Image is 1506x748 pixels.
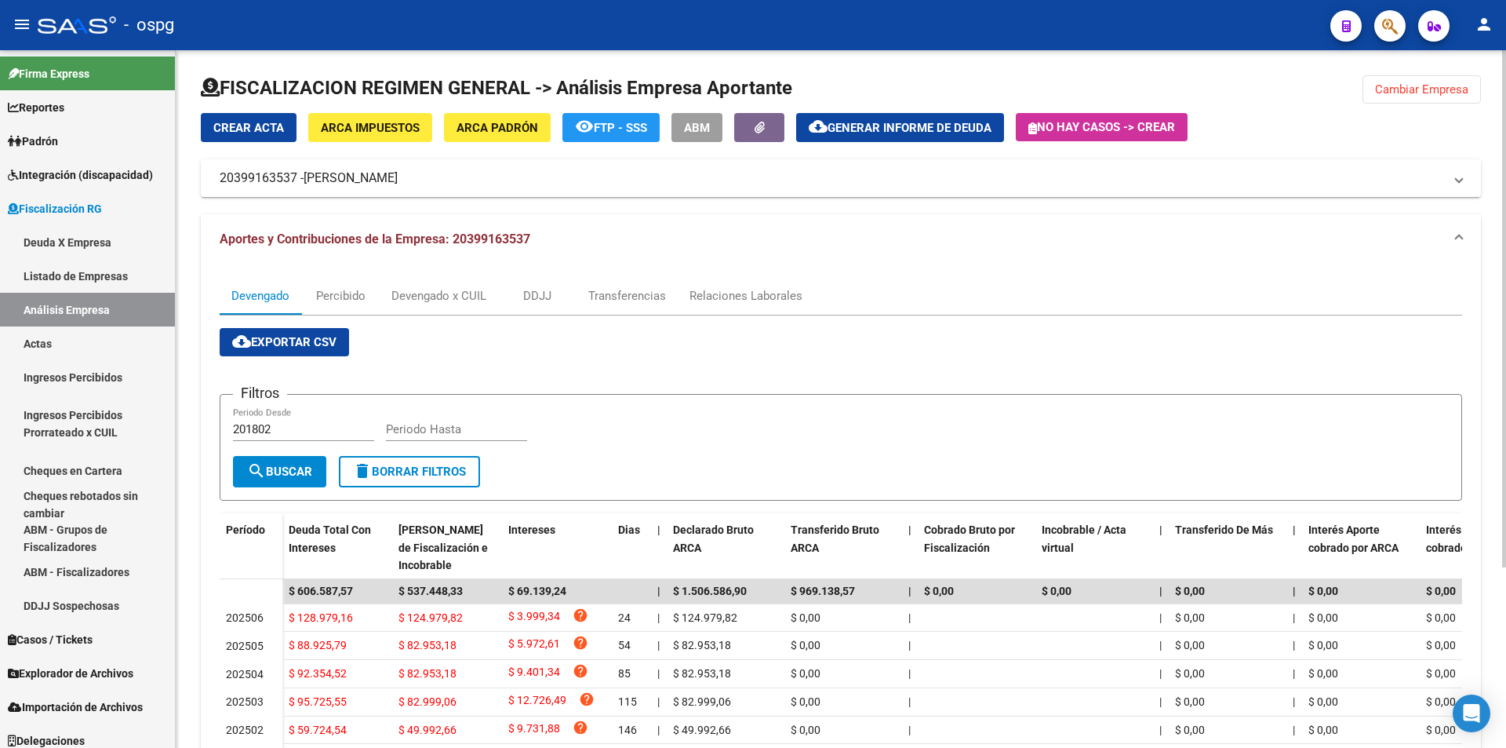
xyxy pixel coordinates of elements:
[444,113,551,142] button: ARCA Padrón
[220,328,349,356] button: Exportar CSV
[226,668,264,680] span: 202504
[612,513,651,582] datatable-header-cell: Dias
[398,639,457,651] span: $ 82.953,18
[220,513,282,579] datatable-header-cell: Período
[908,585,911,597] span: |
[1308,724,1338,736] span: $ 0,00
[573,720,588,735] i: help
[575,117,594,136] mat-icon: remove_red_eye
[226,611,264,624] span: 202506
[220,170,1443,187] mat-panel-title: 20399163537 -
[1175,724,1205,736] span: $ 0,00
[232,332,251,351] mat-icon: cloud_download
[673,524,754,554] span: Declarado Bruto ARCA
[1175,611,1205,624] span: $ 0,00
[1426,585,1456,597] span: $ 0,00
[391,287,486,305] div: Devengado x CUIL
[289,639,347,651] span: $ 88.925,79
[791,724,820,736] span: $ 0,00
[791,585,855,597] span: $ 969.138,57
[1042,585,1071,597] span: $ 0,00
[13,15,31,34] mat-icon: menu
[618,639,631,651] span: 54
[1286,513,1302,582] datatable-header-cell: |
[308,113,432,142] button: ARCA Impuestos
[398,611,463,624] span: $ 124.979,82
[398,524,488,572] span: [PERSON_NAME] de Fiscalización e Incobrable
[673,639,731,651] span: $ 82.953,18
[233,456,326,487] button: Buscar
[918,513,1035,582] datatable-header-cell: Cobrado Bruto por Fiscalización
[247,462,266,480] mat-icon: search
[809,117,828,136] mat-icon: cloud_download
[339,456,480,487] button: Borrar Filtros
[1308,585,1338,597] span: $ 0,00
[304,170,398,187] span: [PERSON_NAME]
[201,214,1481,265] mat-expansion-panel-header: Aportes y Contribuciones de la Empresa: 20399163537
[8,200,102,217] span: Fiscalización RG
[657,585,660,597] span: |
[1169,513,1286,582] datatable-header-cell: Transferido De Más
[282,513,392,582] datatable-header-cell: Deuda Total Con Intereses
[398,667,457,680] span: $ 82.953,18
[1175,667,1205,680] span: $ 0,00
[8,699,143,716] span: Importación de Archivos
[908,667,911,680] span: |
[1159,524,1162,536] span: |
[232,335,336,349] span: Exportar CSV
[1159,724,1162,736] span: |
[226,724,264,736] span: 202502
[1426,667,1456,680] span: $ 0,00
[289,611,353,624] span: $ 128.979,16
[667,513,784,582] datatable-header-cell: Declarado Bruto ARCA
[908,724,911,736] span: |
[1159,611,1162,624] span: |
[508,720,560,741] span: $ 9.731,88
[562,113,660,142] button: FTP - SSS
[8,65,89,82] span: Firma Express
[796,113,1004,142] button: Generar informe de deuda
[618,524,640,536] span: Dias
[1293,639,1295,651] span: |
[457,121,538,135] span: ARCA Padrón
[657,639,660,651] span: |
[1308,695,1338,708] span: $ 0,00
[316,287,366,305] div: Percibido
[1362,75,1481,104] button: Cambiar Empresa
[924,585,954,597] span: $ 0,00
[1426,695,1456,708] span: $ 0,00
[1308,639,1338,651] span: $ 0,00
[220,232,530,246] span: Aportes y Contribuciones de la Empresa: 20399163537
[124,8,174,42] span: - ospg
[398,724,457,736] span: $ 49.992,66
[791,639,820,651] span: $ 0,00
[673,611,737,624] span: $ 124.979,82
[1302,513,1420,582] datatable-header-cell: Interés Aporte cobrado por ARCA
[508,585,566,597] span: $ 69.139,24
[689,287,802,305] div: Relaciones Laborales
[1042,524,1126,554] span: Incobrable / Acta virtual
[651,513,667,582] datatable-header-cell: |
[573,663,588,679] i: help
[1159,585,1162,597] span: |
[226,524,265,536] span: Período
[398,695,457,708] span: $ 82.999,06
[226,640,264,652] span: 202505
[1175,639,1205,651] span: $ 0,00
[908,524,911,536] span: |
[573,608,588,623] i: help
[657,667,660,680] span: |
[353,462,372,480] mat-icon: delete
[502,513,612,582] datatable-header-cell: Intereses
[233,382,287,404] h3: Filtros
[8,631,93,648] span: Casos / Tickets
[673,585,747,597] span: $ 1.506.586,90
[1159,639,1162,651] span: |
[247,465,312,479] span: Buscar
[791,611,820,624] span: $ 0,00
[1175,695,1205,708] span: $ 0,00
[1153,513,1169,582] datatable-header-cell: |
[924,524,1015,554] span: Cobrado Bruto por Fiscalización
[8,133,58,150] span: Padrón
[828,121,991,135] span: Generar informe de deuda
